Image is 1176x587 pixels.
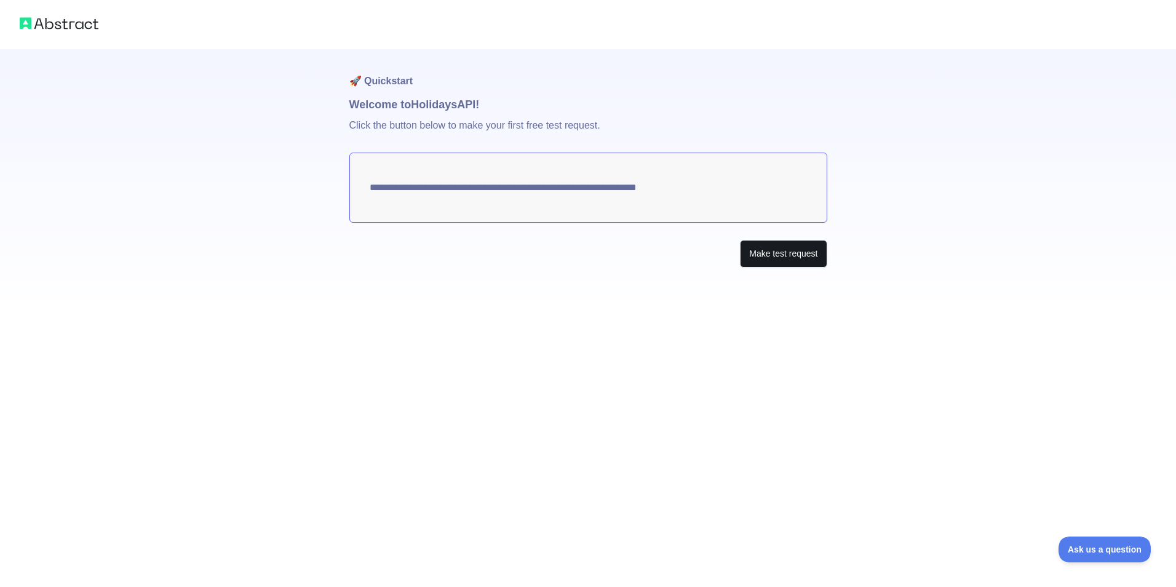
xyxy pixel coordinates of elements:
h1: 🚀 Quickstart [349,49,827,96]
img: Abstract logo [20,15,98,32]
h1: Welcome to Holidays API! [349,96,827,113]
button: Make test request [740,240,827,268]
iframe: Toggle Customer Support [1059,537,1151,562]
p: Click the button below to make your first free test request. [349,113,827,153]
